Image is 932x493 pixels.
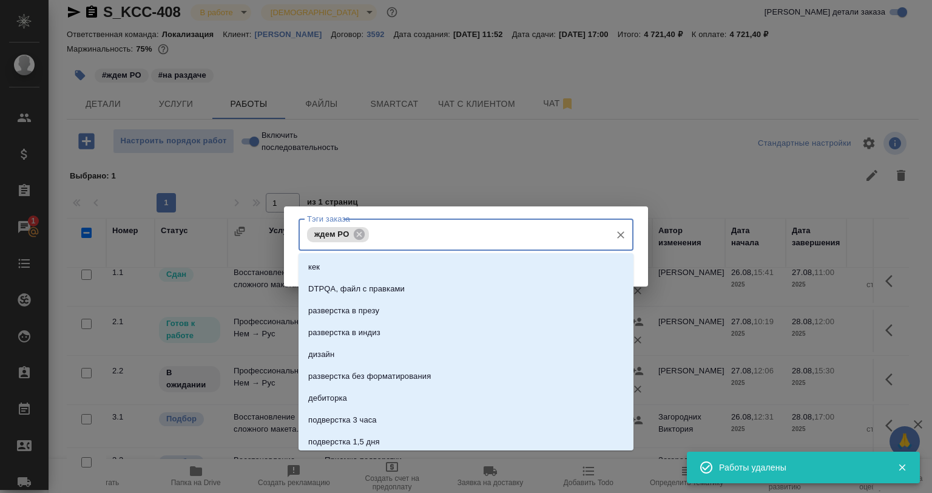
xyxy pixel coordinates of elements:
[307,227,369,242] div: ждем PO
[890,462,914,473] button: Закрыть
[308,348,334,361] p: дизайн
[308,305,379,317] p: разверстка в презу
[308,261,320,273] p: кек
[308,414,377,426] p: подверстка 3 часа
[719,461,879,474] div: Работы удалены
[308,283,405,295] p: DTPQA, файл с правками
[308,392,347,404] p: дебиторка
[308,436,380,448] p: подверстка 1,5 дня
[307,229,356,239] span: ждем PO
[308,370,431,382] p: разверстка без форматирования
[308,327,380,339] p: разверстка в индиз
[612,226,629,243] button: Очистить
